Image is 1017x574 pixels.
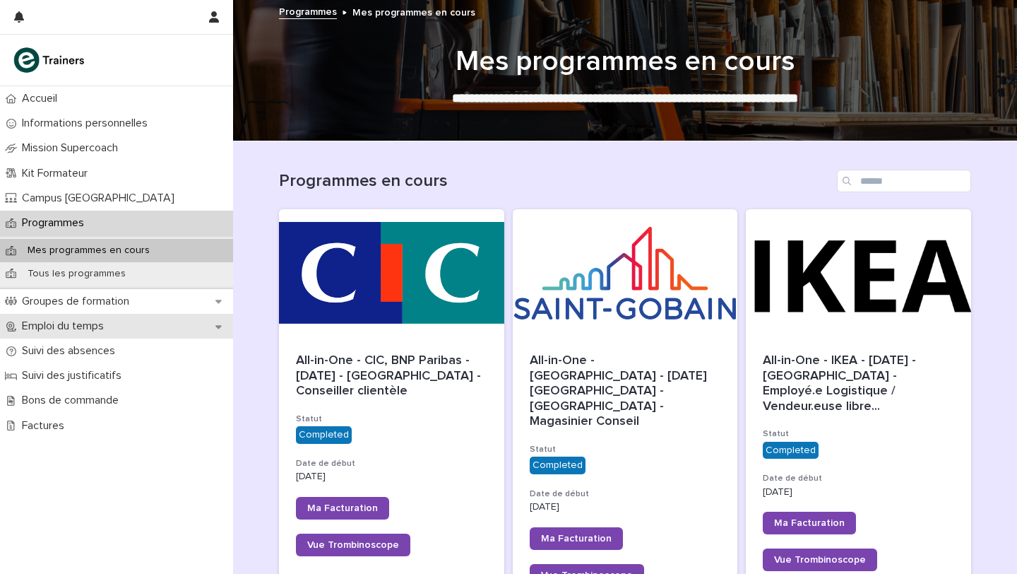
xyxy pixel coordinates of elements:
img: K0CqGN7SDeD6s4JG8KQk [11,46,89,74]
p: [DATE] [530,501,721,513]
a: Vue Trombinoscope [763,549,877,571]
p: Accueil [16,92,69,105]
a: Ma Facturation [530,527,623,550]
h1: Programmes en cours [279,171,831,192]
span: Ma Facturation [774,518,845,528]
h3: Statut [530,444,721,455]
div: Completed [530,457,585,474]
div: Completed [296,426,352,444]
h3: Date de début [530,488,721,500]
a: Ma Facturation [763,512,856,534]
a: Programmes [279,3,337,19]
span: All-in-One - CIC, BNP Paribas - [DATE] - [GEOGRAPHIC_DATA] - Conseiller clientèle [296,354,484,397]
p: Campus [GEOGRAPHIC_DATA] [16,192,186,205]
p: Mission Supercoach [16,141,129,155]
a: Vue Trombinoscope [296,534,410,556]
p: [DATE] [296,471,487,483]
p: Mes programmes en cours [352,4,475,19]
p: Suivi des absences [16,344,126,358]
span: All-in-One - IKEA - [DATE] - [GEOGRAPHIC_DATA] - Employé.e Logistique / Vendeur.euse libre ... [763,353,954,414]
span: Ma Facturation [307,503,378,513]
p: Informations personnelles [16,117,159,130]
span: Ma Facturation [541,534,612,544]
p: Mes programmes en cours [16,245,161,257]
p: Groupes de formation [16,295,141,308]
h3: Date de début [763,473,954,484]
p: Factures [16,419,76,433]
p: Programmes [16,216,95,230]
a: Ma Facturation [296,497,389,520]
p: Suivi des justificatifs [16,369,133,382]
div: Completed [763,442,819,459]
h3: Date de début [296,458,487,469]
h3: Statut [763,428,954,440]
h1: Mes programmes en cours [279,45,971,78]
p: Emploi du temps [16,320,115,333]
p: Tous les programmes [16,268,137,280]
input: Search [837,170,971,192]
h3: Statut [296,414,487,425]
span: All-in-One - [GEOGRAPHIC_DATA] - [DATE][GEOGRAPHIC_DATA] - [GEOGRAPHIC_DATA] - Magasinier Conseil [530,354,707,428]
p: [DATE] [763,486,954,498]
p: Bons de commande [16,394,130,407]
p: Kit Formateur [16,167,99,180]
span: Vue Trombinoscope [307,540,399,550]
div: All-in-One - IKEA - 21 - Février 2025 - Île-de-France - Employé.e Logistique / Vendeur.euse libre... [763,353,954,414]
span: Vue Trombinoscope [774,555,866,565]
